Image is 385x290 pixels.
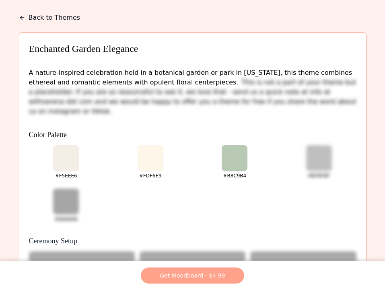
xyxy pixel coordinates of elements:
h3: Enchanted Garden Elegance [29,42,356,55]
h4: Ceremony Setup [29,235,356,247]
button: Back to Themes [19,13,80,23]
div: #A6A6A6 [54,216,78,222]
div: #B8C9B4 [223,173,246,179]
div: #FDF6E9 [139,173,162,179]
h4: Color Palette [29,129,356,140]
p: A nature-inspired celebration held in a botanical garden or park in [US_STATE], this theme combin... [29,68,356,116]
div: #F5EEE6 [55,173,77,179]
div: #BFBFBF [308,173,330,179]
button: Get Moodboard - $4.99 [141,267,245,284]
